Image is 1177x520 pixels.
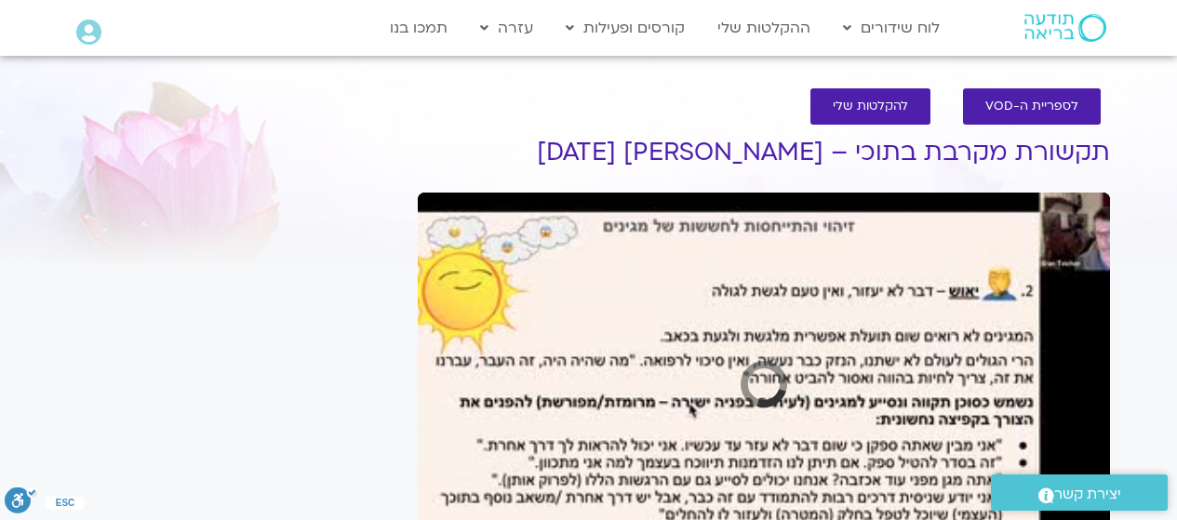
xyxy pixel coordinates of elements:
[708,10,820,46] a: ההקלטות שלי
[381,10,457,46] a: תמכו בנו
[810,88,930,125] a: להקלטות שלי
[985,100,1078,113] span: לספריית ה-VOD
[991,474,1168,511] a: יצירת קשר
[833,100,908,113] span: להקלטות שלי
[834,10,949,46] a: לוח שידורים
[556,10,694,46] a: קורסים ופעילות
[1054,482,1121,507] span: יצירת קשר
[471,10,542,46] a: עזרה
[418,139,1110,167] h1: תקשורת מקרבת בתוכי – [PERSON_NAME] [DATE]
[1024,14,1106,42] img: תודעה בריאה
[963,88,1101,125] a: לספריית ה-VOD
